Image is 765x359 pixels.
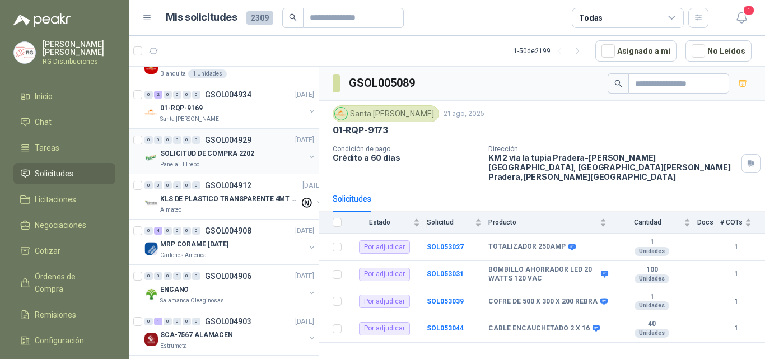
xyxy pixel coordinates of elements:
[160,251,207,260] p: Cartones America
[488,243,566,251] b: TOTALIZADOR 250AMP
[720,218,743,226] span: # COTs
[144,60,158,74] img: Company Logo
[144,88,316,124] a: 0 2 0 0 0 0 GSOL004934[DATE] Company Logo01-RQP-9169Santa [PERSON_NAME]
[488,324,590,333] b: CABLE ENCAUCHETADO 2 X 16
[164,181,172,189] div: 0
[144,136,153,144] div: 0
[333,193,371,205] div: Solicitudes
[613,320,691,329] b: 40
[144,287,158,301] img: Company Logo
[154,136,162,144] div: 0
[359,268,410,281] div: Por adjudicar
[488,153,737,181] p: KM 2 vía la tupia Pradera-[PERSON_NAME][GEOGRAPHIC_DATA], [GEOGRAPHIC_DATA][PERSON_NAME] Pradera ...
[154,91,162,99] div: 2
[488,297,598,306] b: COFRE DE 500 X 300 X 200 REBRA
[205,227,251,235] p: GSOL004908
[160,296,231,305] p: Salamanca Oleaginosas SAS
[302,180,321,191] p: [DATE]
[183,91,191,99] div: 0
[164,91,172,99] div: 0
[173,91,181,99] div: 0
[205,318,251,325] p: GSOL004903
[720,323,752,334] b: 1
[743,5,755,16] span: 1
[685,40,752,62] button: No Leídos
[164,136,172,144] div: 0
[192,181,200,189] div: 0
[160,239,228,250] p: MRP CORAME [DATE]
[731,8,752,28] button: 1
[173,181,181,189] div: 0
[359,322,410,335] div: Por adjudicar
[160,285,189,295] p: ENCANO
[154,318,162,325] div: 1
[183,318,191,325] div: 0
[348,212,427,234] th: Estado
[192,91,200,99] div: 0
[205,272,251,280] p: GSOL004906
[192,272,200,280] div: 0
[183,227,191,235] div: 0
[427,297,464,305] a: SOL053039
[14,42,35,63] img: Company Logo
[154,181,162,189] div: 0
[154,272,162,280] div: 0
[289,13,297,21] span: search
[13,240,115,262] a: Cotizar
[427,218,473,226] span: Solicitud
[183,136,191,144] div: 0
[160,148,254,159] p: SOLICITUD DE COMPRA 2202
[144,315,316,351] a: 0 1 0 0 0 0 GSOL004903[DATE] Company LogoSCA-7567 ALAMACENEstrumetal
[333,105,439,122] div: Santa [PERSON_NAME]
[427,270,464,278] b: SOL053031
[13,86,115,107] a: Inicio
[173,272,181,280] div: 0
[720,269,752,279] b: 1
[35,142,59,154] span: Tareas
[613,212,697,234] th: Cantidad
[720,212,765,234] th: # COTs
[164,272,172,280] div: 0
[144,181,153,189] div: 0
[160,206,181,215] p: Almatec
[35,219,86,231] span: Negociaciones
[333,145,479,153] p: Condición de pago
[595,40,677,62] button: Asignado a mi
[173,318,181,325] div: 0
[514,42,586,60] div: 1 - 50 de 2199
[427,212,488,234] th: Solicitud
[635,329,669,338] div: Unidades
[160,160,201,169] p: Panela El Trébol
[488,265,598,283] b: BOMBILLO AHORRADOR LED 20 WATTS 120 VAC
[160,115,221,124] p: Santa [PERSON_NAME]
[246,11,273,25] span: 2309
[154,227,162,235] div: 4
[720,296,752,307] b: 1
[35,167,73,180] span: Solicitudes
[35,334,84,347] span: Configuración
[488,145,737,153] p: Dirección
[35,193,76,206] span: Licitaciones
[349,74,417,92] h3: GSOL005089
[359,240,410,254] div: Por adjudicar
[43,58,115,65] p: RG Distribuciones
[13,189,115,210] a: Licitaciones
[613,265,691,274] b: 100
[205,91,251,99] p: GSOL004934
[295,90,314,100] p: [DATE]
[35,309,76,321] span: Remisiones
[173,227,181,235] div: 0
[335,108,347,120] img: Company Logo
[144,197,158,210] img: Company Logo
[427,243,464,251] a: SOL053027
[205,181,251,189] p: GSOL004912
[295,226,314,236] p: [DATE]
[35,90,53,102] span: Inicio
[333,124,388,136] p: 01-RQP-9173
[614,80,622,87] span: search
[295,135,314,146] p: [DATE]
[635,274,669,283] div: Unidades
[144,106,158,119] img: Company Logo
